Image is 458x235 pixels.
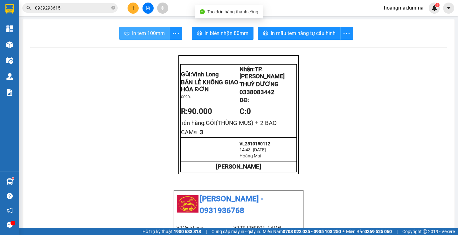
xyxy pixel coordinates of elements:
span: VL2510150112 [239,141,270,146]
div: KHANH [54,21,105,28]
strong: 0369 525 060 [364,229,392,234]
span: DĐ: [239,97,249,104]
span: : [239,107,251,116]
span: TP. [PERSON_NAME] [239,66,285,80]
img: warehouse-icon [6,178,13,185]
span: ⚪️ [343,230,344,233]
span: Gửi: [5,6,15,13]
li: [PERSON_NAME] - 0931936768 [177,193,301,217]
span: THUỲ DƯƠNG [239,81,279,88]
span: message [7,222,13,228]
span: ên hàng: [181,120,277,136]
span: T [181,121,277,135]
span: printer [124,31,129,37]
button: caret-down [443,3,454,14]
strong: C [239,107,245,116]
span: caret-down [446,5,452,11]
strong: [PERSON_NAME] [216,163,261,170]
span: 3 [200,129,203,136]
sup: 1 [12,177,14,179]
li: VP Vĩnh Long [177,224,233,231]
sup: 1 [435,3,440,7]
button: plus [128,3,139,14]
span: plus [131,6,135,10]
button: file-add [142,3,154,14]
input: Tìm tên, số ĐT hoặc mã đơn [35,4,110,11]
span: CCCD: [181,95,191,99]
img: warehouse-icon [6,41,13,48]
span: file-add [146,6,150,10]
span: search [26,6,31,10]
span: Vĩnh Long [192,71,219,78]
div: TP. [PERSON_NAME] [54,5,105,21]
img: logo [181,142,197,158]
span: aim [160,6,165,10]
img: logo.jpg [177,193,199,215]
strong: R: [181,107,212,116]
button: printerIn mẫu tem hàng tự cấu hình [258,27,341,40]
span: Hoàng Mai [239,153,261,158]
span: BÁN LẺ KHÔNG GIAO HÓA ĐƠN [181,79,238,93]
span: Tạo đơn hàng thành công [207,9,258,14]
strong: 1900 633 818 [174,229,201,234]
span: Miền Nam [263,228,341,235]
button: more [340,27,353,40]
button: aim [157,3,168,14]
span: 1 [436,3,438,7]
span: question-circle [7,193,13,199]
span: | [206,228,207,235]
img: solution-icon [6,89,13,96]
span: more [170,30,182,38]
div: 0939030450 [5,36,50,45]
span: In mẫu tem hàng tự cấu hình [271,29,336,37]
span: 0 [246,107,251,116]
span: In tem 100mm [132,29,165,37]
img: dashboard-icon [6,25,13,32]
span: Miền Bắc [346,228,392,235]
span: more [341,30,353,38]
span: 14:43 - [239,147,253,152]
span: SL: [194,130,200,135]
span: check-circle [200,9,205,14]
strong: 0708 023 035 - 0935 103 250 [283,229,341,234]
div: Vĩnh Long [5,5,50,13]
img: warehouse-icon [6,57,13,64]
span: Nhận: [239,66,285,80]
img: logo-vxr [5,4,14,14]
span: In biên nhận 80mm [205,29,248,37]
div: BÁN LẺ KHÔNG GIAO HÓA ĐƠN [5,13,50,36]
div: 0936307127 [54,28,105,37]
span: copyright [423,229,427,234]
span: Gửi: [181,71,219,78]
span: printer [197,31,202,37]
span: [DATE] [253,147,266,152]
span: Cung cấp máy in - giấy in: [212,228,261,235]
button: printerIn tem 100mm [119,27,170,40]
span: close-circle [111,6,115,10]
button: printerIn biên nhận 80mm [192,27,253,40]
img: warehouse-icon [6,73,13,80]
span: hoangmai.kimma [379,4,429,12]
li: VP TP. [PERSON_NAME] [233,224,290,231]
span: 90.000 [188,107,212,116]
button: more [170,27,182,40]
span: GÓI(THÙNG MUS) + 2 BAO CAM [181,120,277,136]
span: Nhận: [54,6,70,13]
span: Hỗ trợ kỹ thuật: [142,228,201,235]
span: close-circle [111,5,115,11]
span: notification [7,207,13,213]
span: printer [263,31,268,37]
img: icon-new-feature [432,5,437,11]
span: 0338083442 [239,89,274,96]
span: | [397,228,398,235]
